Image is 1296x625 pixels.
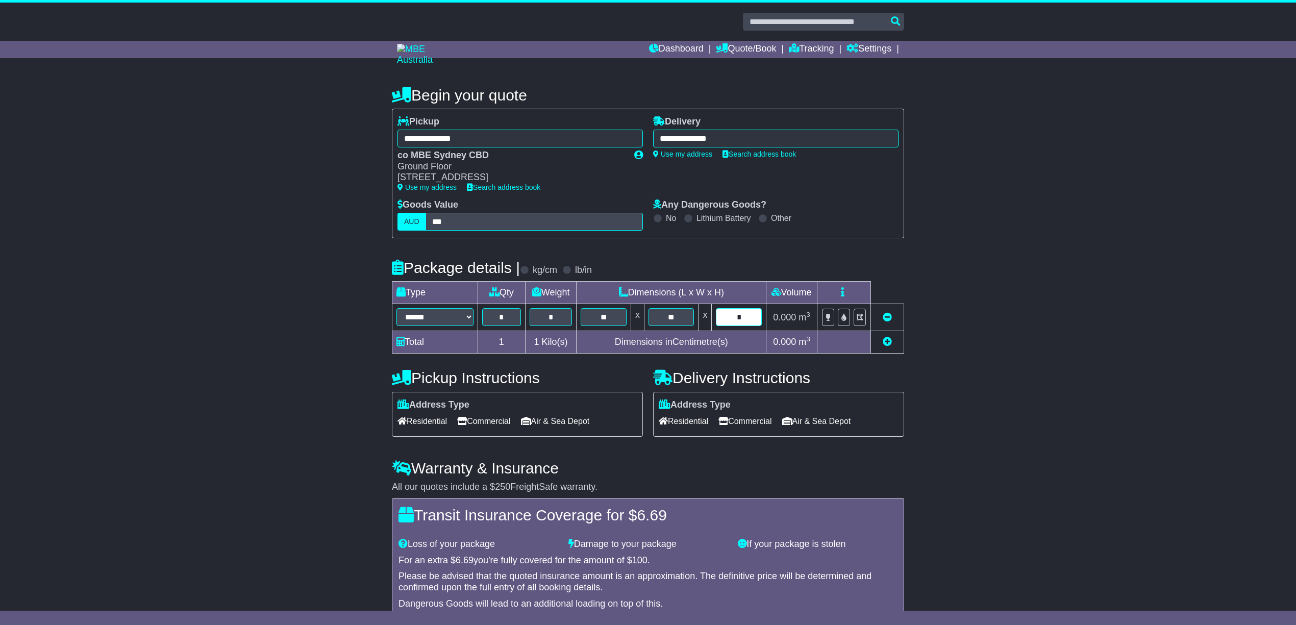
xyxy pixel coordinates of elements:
[649,41,704,58] a: Dashboard
[398,507,898,523] h4: Transit Insurance Coverage for $
[653,199,766,211] label: Any Dangerous Goods?
[883,337,892,347] a: Add new item
[699,304,712,331] td: x
[521,413,590,429] span: Air & Sea Depot
[397,413,447,429] span: Residential
[478,282,525,304] td: Qty
[846,41,891,58] a: Settings
[733,539,903,550] div: If your package is stolen
[397,399,469,411] label: Address Type
[392,482,904,493] div: All our quotes include a $ FreightSafe warranty.
[806,335,810,343] sup: 3
[397,199,458,211] label: Goods Value
[392,331,478,353] td: Total
[392,460,904,477] h4: Warranty & Insurance
[397,172,624,183] div: [STREET_ADDRESS]
[534,337,539,347] span: 1
[533,265,557,276] label: kg/cm
[398,571,898,593] div: Please be advised that the quoted insurance amount is an approximation. The definitive price will...
[806,311,810,318] sup: 3
[653,150,712,158] a: Use my address
[789,41,834,58] a: Tracking
[525,282,577,304] td: Weight
[392,259,520,276] h4: Package details |
[696,213,751,223] label: Lithium Battery
[457,413,510,429] span: Commercial
[577,282,766,304] td: Dimensions (L x W x H)
[397,213,426,231] label: AUD
[766,282,817,304] td: Volume
[773,337,796,347] span: 0.000
[773,312,796,322] span: 0.000
[659,399,731,411] label: Address Type
[393,539,563,550] div: Loss of your package
[799,337,810,347] span: m
[771,213,791,223] label: Other
[397,150,624,161] div: co MBE Sydney CBD
[722,150,796,158] a: Search address book
[456,555,473,565] span: 6.69
[398,555,898,566] div: For an extra $ you're fully covered for the amount of $ .
[392,369,643,386] h4: Pickup Instructions
[398,598,898,610] div: Dangerous Goods will lead to an additional loading on top of this.
[392,282,478,304] td: Type
[525,331,577,353] td: Kilo(s)
[718,413,771,429] span: Commercial
[666,213,676,223] label: No
[563,539,733,550] div: Damage to your package
[799,312,810,322] span: m
[397,161,624,172] div: Ground Floor
[653,116,701,128] label: Delivery
[397,183,457,191] a: Use my address
[575,265,592,276] label: lb/in
[659,413,708,429] span: Residential
[716,41,776,58] a: Quote/Book
[467,183,540,191] a: Search address book
[653,369,904,386] h4: Delivery Instructions
[495,482,510,492] span: 250
[577,331,766,353] td: Dimensions in Centimetre(s)
[637,507,666,523] span: 6.69
[632,555,647,565] span: 100
[883,312,892,322] a: Remove this item
[397,116,439,128] label: Pickup
[782,413,851,429] span: Air & Sea Depot
[392,87,904,104] h4: Begin your quote
[631,304,644,331] td: x
[478,331,525,353] td: 1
